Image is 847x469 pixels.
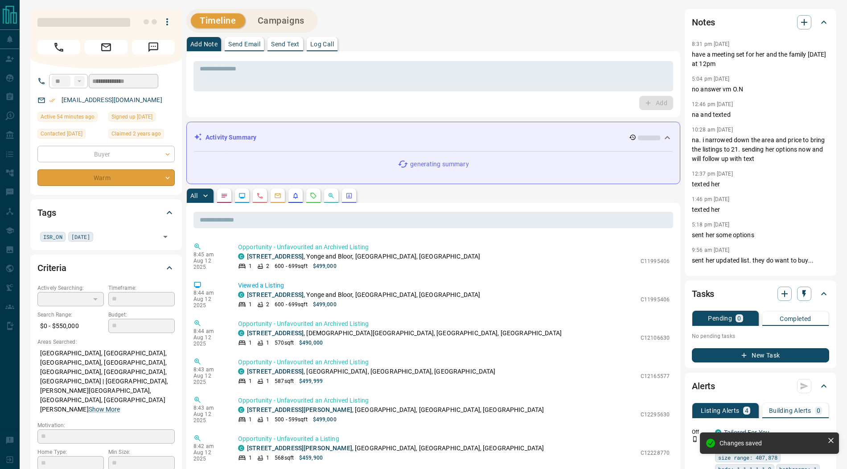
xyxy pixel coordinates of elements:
p: Search Range: [37,311,104,319]
p: 5:04 pm [DATE] [692,76,730,82]
a: [STREET_ADDRESS][PERSON_NAME] [247,444,352,452]
p: 12:46 pm [DATE] [692,101,733,107]
button: Timeline [191,13,245,28]
p: , [GEOGRAPHIC_DATA], [GEOGRAPHIC_DATA], [GEOGRAPHIC_DATA] [247,444,544,453]
svg: Listing Alerts [292,192,299,199]
a: [STREET_ADDRESS] [247,329,304,337]
h2: Notes [692,15,715,29]
div: condos.ca [715,429,721,436]
p: $499,000 [313,262,337,270]
p: texted her [692,205,829,214]
p: $499,999 [299,377,323,385]
p: 8:45 am [193,251,225,258]
a: [STREET_ADDRESS] [247,291,304,298]
p: C11995406 [641,257,670,265]
button: Show More [89,405,120,414]
p: 5:18 pm [DATE] [692,222,730,228]
svg: Calls [256,192,263,199]
button: New Task [692,348,829,362]
div: Alerts [692,375,829,397]
p: Opportunity - Unfavourited an Archived Listing [238,319,670,329]
p: $0 - $550,000 [37,319,104,333]
a: [STREET_ADDRESS][PERSON_NAME] [247,406,352,413]
svg: Agent Actions [345,192,353,199]
svg: Lead Browsing Activity [238,192,246,199]
p: , [GEOGRAPHIC_DATA], [GEOGRAPHIC_DATA], [GEOGRAPHIC_DATA] [247,405,544,415]
svg: Requests [310,192,317,199]
p: Building Alerts [769,407,811,414]
p: 1 [266,454,269,462]
svg: Push Notification Only [692,436,698,442]
p: 1 [249,454,252,462]
div: Wed Feb 08 2023 [108,129,175,141]
p: Min Size: [108,448,175,456]
p: No pending tasks [692,329,829,343]
p: [GEOGRAPHIC_DATA], [GEOGRAPHIC_DATA], [GEOGRAPHIC_DATA], [GEOGRAPHIC_DATA], [GEOGRAPHIC_DATA], [G... [37,346,175,417]
p: C12106630 [641,334,670,342]
p: Actively Searching: [37,284,104,292]
p: $490,000 [299,339,323,347]
p: Off [692,428,710,436]
p: 1 [266,416,269,424]
p: All [190,193,197,199]
p: sent her some options [692,230,829,240]
p: Opportunity - Unfavourited an Archived Listing [238,396,670,405]
div: Buyer [37,146,175,162]
p: 1 [249,377,252,385]
a: [STREET_ADDRESS] [247,253,304,260]
p: C12295630 [641,411,670,419]
div: Tags [37,202,175,223]
a: [STREET_ADDRESS] [247,368,304,375]
p: Motivation: [37,421,175,429]
div: Warm [37,169,175,186]
p: C12165577 [641,372,670,380]
p: Pending [708,315,732,321]
p: 1 [249,300,252,309]
p: no answer vm O.N [692,85,829,94]
p: sent her updated list. they do want to buy... [692,256,829,265]
p: 500 - 599 sqft [275,416,307,424]
div: Notes [692,12,829,33]
p: Send Text [271,41,300,47]
div: Criteria [37,257,175,279]
h2: Tags [37,206,56,220]
p: Listing Alerts [701,407,740,414]
p: Aug 12 2025 [193,334,225,347]
div: condos.ca [238,253,244,259]
p: Opportunity - Unfavourited a Listing [238,434,670,444]
span: Contacted [DATE] [41,129,82,138]
p: 10:28 am [DATE] [692,127,733,133]
span: Signed up [DATE] [111,112,152,121]
p: C12228770 [641,449,670,457]
div: condos.ca [238,330,244,336]
p: Aug 12 2025 [193,449,225,462]
p: 1 [249,262,252,270]
p: 600 - 699 sqft [275,262,307,270]
p: , Yonge and Bloor, [GEOGRAPHIC_DATA], [GEOGRAPHIC_DATA] [247,290,480,300]
div: Activity Summary [194,129,673,146]
p: $499,000 [313,300,337,309]
p: 12:37 pm [DATE] [692,171,733,177]
h2: Tasks [692,287,714,301]
p: $459,900 [299,454,323,462]
p: 8:42 am [193,443,225,449]
p: 587 sqft [275,377,294,385]
p: Aug 12 2025 [193,411,225,424]
p: 8:44 am [193,328,225,334]
p: Completed [780,316,811,322]
p: 9:56 am [DATE] [692,247,730,253]
span: Call [37,40,80,54]
p: C11995406 [641,296,670,304]
p: generating summary [410,160,469,169]
p: 568 sqft [275,454,294,462]
p: 1:46 pm [DATE] [692,196,730,202]
p: texted her [692,180,829,189]
p: Viewed a Listing [238,281,670,290]
p: Add Note [190,41,218,47]
div: Tasks [692,283,829,304]
p: Log Call [310,41,334,47]
p: Aug 12 2025 [193,258,225,270]
p: 4 [745,407,748,414]
div: Tue Aug 12 2025 [37,112,104,124]
p: 8:31 pm [DATE] [692,41,730,47]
